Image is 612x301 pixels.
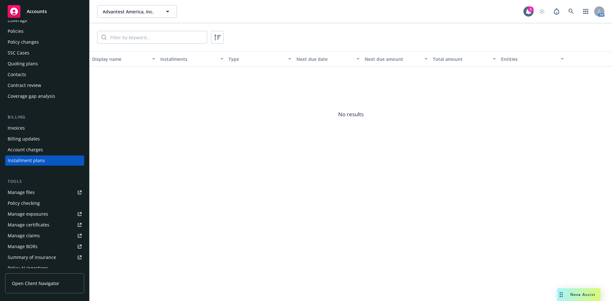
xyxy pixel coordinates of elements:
svg: Search [101,35,106,40]
a: Manage BORs [5,241,84,252]
div: Manage exposures [8,209,48,219]
div: Policies [8,26,24,36]
input: Filter by keyword... [106,31,207,43]
span: Nova Assist [570,292,595,297]
span: No results [90,67,612,162]
button: Type [226,51,294,67]
div: Drag to move [557,288,565,301]
div: Next due amount [365,56,421,62]
div: Contacts [8,69,26,80]
div: Manage claims [8,231,40,241]
a: SSC Cases [5,48,84,58]
div: Quoting plans [8,59,38,69]
a: Search [565,5,578,18]
div: Manage BORs [8,241,38,252]
a: Policy AI ingestions [5,263,84,273]
div: Manage files [8,187,35,197]
a: Coverage gap analysis [5,91,84,101]
div: Policy AI ingestions [8,263,48,273]
a: Contract review [5,80,84,90]
a: Start snowing [535,5,548,18]
button: Installments [158,51,226,67]
div: Coverage gap analysis [8,91,55,101]
span: Accounts [27,9,47,14]
a: Manage files [5,187,84,197]
a: Invoices [5,123,84,133]
a: Account charges [5,145,84,155]
div: Installment plans [8,155,45,166]
button: Entities [499,51,567,67]
a: Installment plans [5,155,84,166]
div: Policy checking [8,198,40,208]
span: Advantest America, Inc. [103,8,158,15]
span: Open Client Navigator [12,280,59,287]
div: Manage certificates [8,220,49,230]
button: Advantest America, Inc. [97,5,177,18]
div: Billing updates [8,134,40,144]
a: Coverage [5,15,84,25]
button: Nova Assist [557,288,601,301]
a: Summary of insurance [5,252,84,262]
a: Manage exposures [5,209,84,219]
a: Switch app [579,5,592,18]
button: Total amount [430,51,499,67]
button: Display name [90,51,158,67]
div: Display name [92,56,148,62]
div: Contract review [8,80,41,90]
a: Manage claims [5,231,84,241]
a: Policies [5,26,84,36]
div: Tools [5,178,84,185]
div: Type [229,56,285,62]
a: Billing updates [5,134,84,144]
div: Entities [501,56,557,62]
a: Accounts [5,3,84,20]
div: Policy changes [8,37,39,47]
div: 1 [528,6,534,12]
a: Policy checking [5,198,84,208]
div: Total amount [433,56,489,62]
div: Coverage [8,15,27,25]
div: Summary of insurance [8,252,56,262]
div: SSC Cases [8,48,29,58]
div: Account charges [8,145,43,155]
a: Contacts [5,69,84,80]
div: Invoices [8,123,25,133]
button: Next due date [294,51,362,67]
div: Installments [160,56,216,62]
button: Next due amount [362,51,430,67]
div: Next due date [296,56,353,62]
a: Manage certificates [5,220,84,230]
div: Billing [5,114,84,120]
a: Policy changes [5,37,84,47]
a: Quoting plans [5,59,84,69]
a: Report a Bug [550,5,563,18]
